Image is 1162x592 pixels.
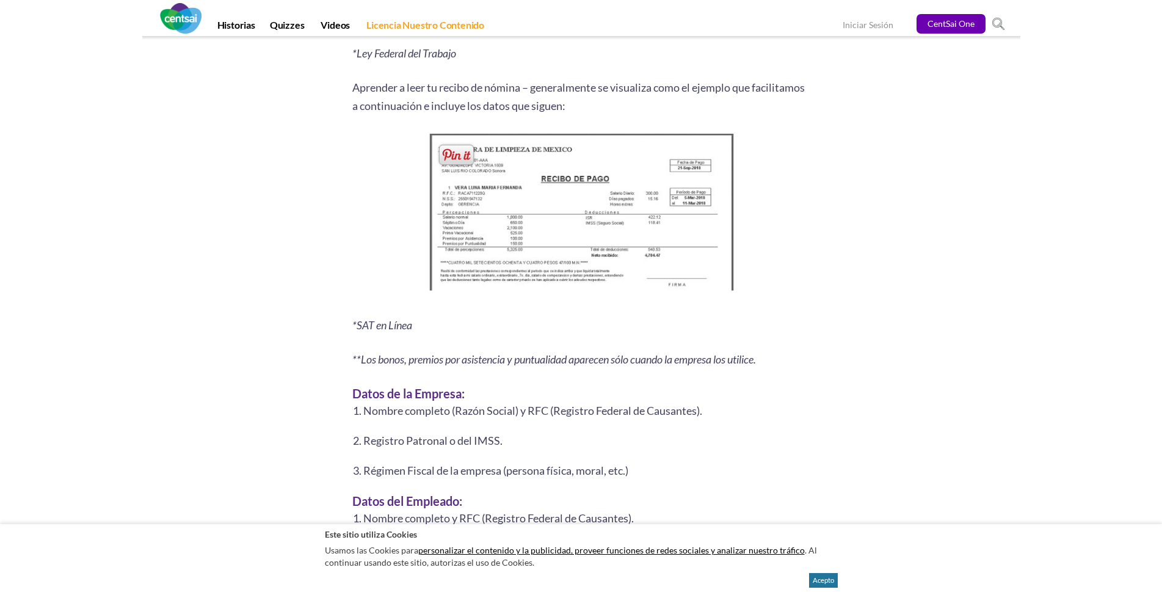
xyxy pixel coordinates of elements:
a: Quizzes [263,19,312,36]
i: *SAT en Línea [352,319,412,332]
h2: Este sitio utiliza Cookies [325,528,838,540]
li: Régimen Fiscal de la empresa (persona física, moral, etc.) [363,462,810,478]
h3: Datos del Empleado: [352,492,810,510]
a: Iniciar Sesión [843,20,893,32]
i: *Ley Federal del Trabajo [352,47,456,60]
p: Usamos las Cookies para . Al continuar usando este sitio, autorizas el uso de Cookies. [325,541,838,571]
p: Aprender a leer tu recibo de nómina – generalmente se visualiza como el ejemplo que facilitamos a... [352,78,810,115]
a: Licencia Nuestro Contenido [359,19,492,36]
img: CentSai [160,3,202,34]
li: Registro Patronal o del IMSS. [363,433,810,448]
a: CentSai One [917,14,986,34]
i: **Los bonos, premios por asistencia y puntualidad aparecen sólo cuando la empresa los utilice. [352,353,756,367]
button: Acepto [809,573,838,588]
a: Videos [313,19,357,36]
li: Nombre completo (Razón Social) y RFC (Registro Federal de Causantes). [363,403,810,418]
h3: Datos de la Empresa: [352,384,810,403]
a: Historias [210,19,263,36]
li: Nombre completo y RFC (Registro Federal de Causantes). [363,510,810,526]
